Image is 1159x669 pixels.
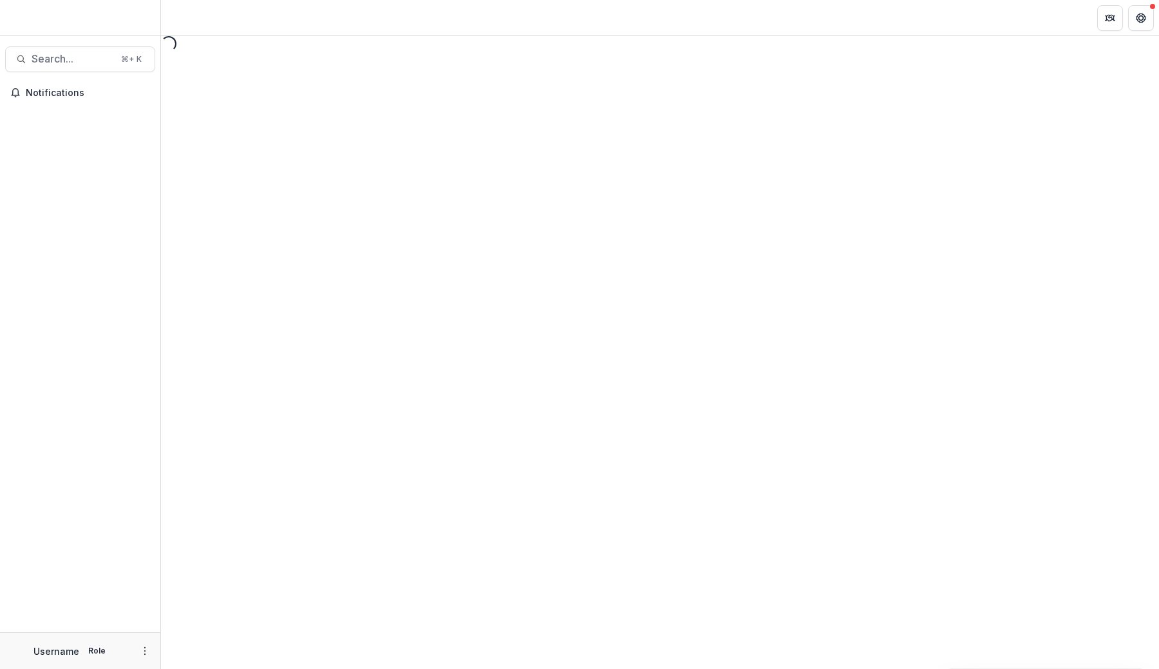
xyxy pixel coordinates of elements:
span: Search... [32,53,113,65]
p: Role [84,645,109,657]
button: More [137,643,153,659]
p: Username [33,645,79,658]
button: Notifications [5,82,155,103]
div: ⌘ + K [118,52,144,66]
span: Notifications [26,88,150,99]
button: Search... [5,46,155,72]
button: Partners [1097,5,1123,31]
button: Get Help [1128,5,1154,31]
